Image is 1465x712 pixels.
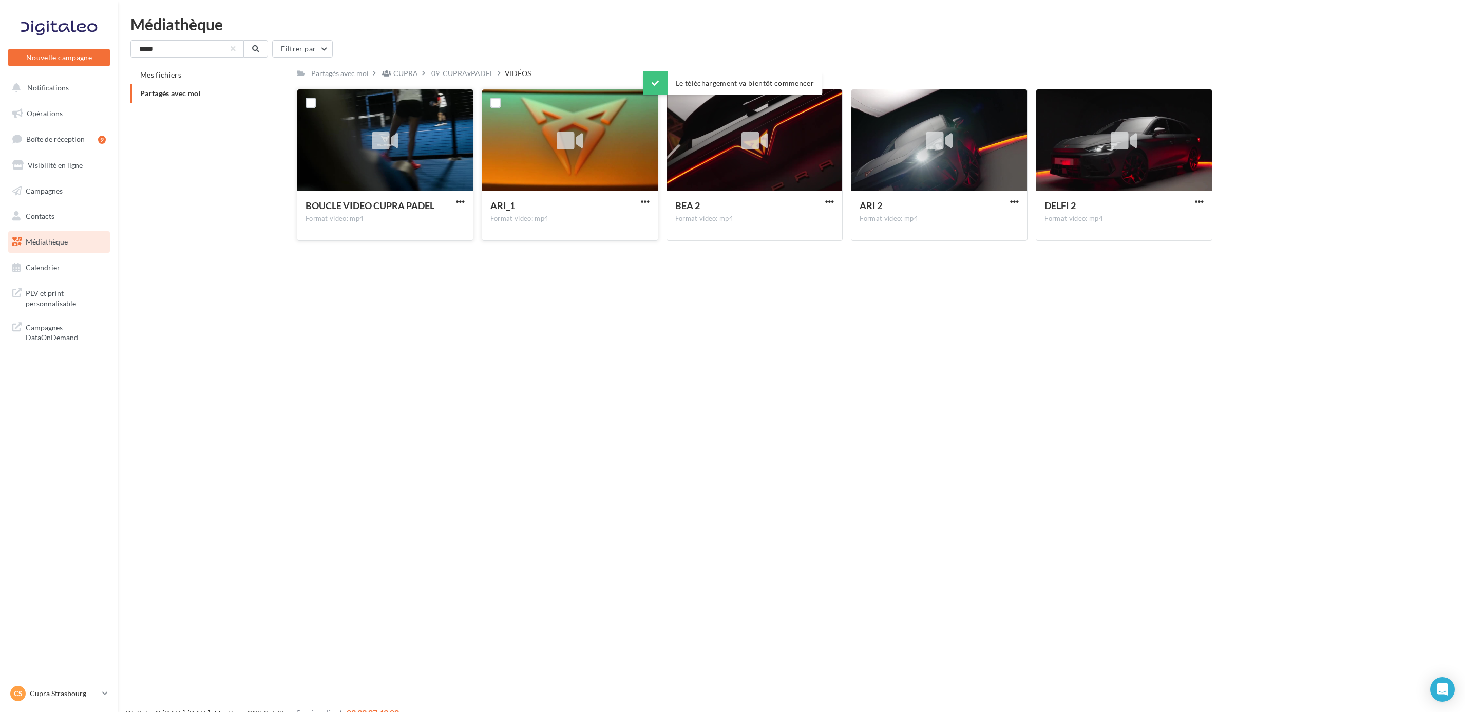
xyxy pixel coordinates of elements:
[6,128,112,150] a: Boîte de réception9
[28,161,83,170] span: Visibilité en ligne
[490,200,515,211] span: ARI_1
[675,200,700,211] span: BEA 2
[431,68,493,79] div: 09_CUPRAxPADEL
[27,83,69,92] span: Notifications
[490,214,650,223] div: Format video: mp4
[6,282,112,312] a: PLV et print personnalisable
[6,103,112,124] a: Opérations
[311,68,369,79] div: Partagés avec moi
[675,214,834,223] div: Format video: mp4
[26,321,106,343] span: Campagnes DataOnDemand
[140,89,201,98] span: Partagés avec moi
[272,40,333,58] button: Filtrer par
[393,68,418,79] div: CUPRA
[643,71,822,95] div: Le téléchargement va bientôt commencer
[6,316,112,347] a: Campagnes DataOnDemand
[30,688,98,699] p: Cupra Strasbourg
[860,200,882,211] span: ARI 2
[14,688,23,699] span: CS
[98,136,106,144] div: 9
[6,231,112,253] a: Médiathèque
[27,109,63,118] span: Opérations
[6,155,112,176] a: Visibilité en ligne
[306,214,465,223] div: Format video: mp4
[6,205,112,227] a: Contacts
[8,684,110,703] a: CS Cupra Strasbourg
[1430,677,1455,702] div: Open Intercom Messenger
[26,135,85,143] span: Boîte de réception
[26,237,68,246] span: Médiathèque
[26,263,60,272] span: Calendrier
[26,212,54,220] span: Contacts
[6,180,112,202] a: Campagnes
[505,68,531,79] div: VIDÉOS
[26,286,106,308] span: PLV et print personnalisable
[140,70,181,79] span: Mes fichiers
[130,16,1453,32] div: Médiathèque
[6,77,108,99] button: Notifications
[306,200,434,211] span: BOUCLE VIDEO CUPRA PADEL
[1044,200,1076,211] span: DELFI 2
[860,214,1019,223] div: Format video: mp4
[8,49,110,66] button: Nouvelle campagne
[26,186,63,195] span: Campagnes
[1044,214,1204,223] div: Format video: mp4
[6,257,112,278] a: Calendrier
